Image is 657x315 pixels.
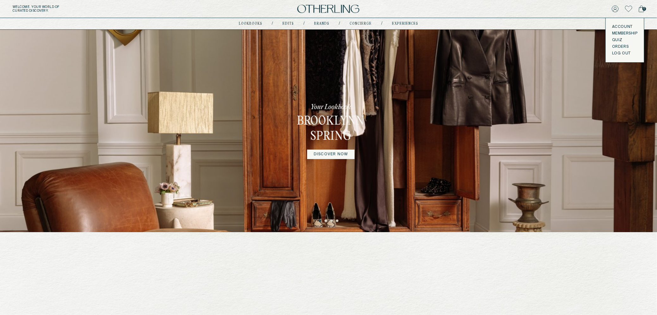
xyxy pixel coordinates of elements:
[642,7,646,11] span: 0
[330,219,333,223] button: 3
[303,21,305,26] div: /
[282,22,294,25] a: Edits
[612,51,631,56] button: LOG OUT
[297,5,359,13] img: logo
[392,22,418,25] a: experiences
[307,150,355,159] a: DISCOVER NOW
[272,21,273,26] div: /
[314,22,329,25] a: Brands
[612,44,638,49] a: Orders
[612,24,638,29] a: Account
[350,22,372,25] a: concierge
[325,219,328,223] button: 2
[639,4,644,13] a: 0
[311,103,351,112] p: Your Lookbook
[13,5,202,13] h5: Welcome . Your world of curated discovery.
[612,38,638,43] a: Quiz
[381,21,382,26] div: /
[275,114,387,144] h3: Brooklynn Spring
[319,219,322,223] button: 1
[339,21,340,26] div: /
[612,31,638,36] a: Membership
[239,22,262,25] a: lookbooks
[336,219,339,223] button: 4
